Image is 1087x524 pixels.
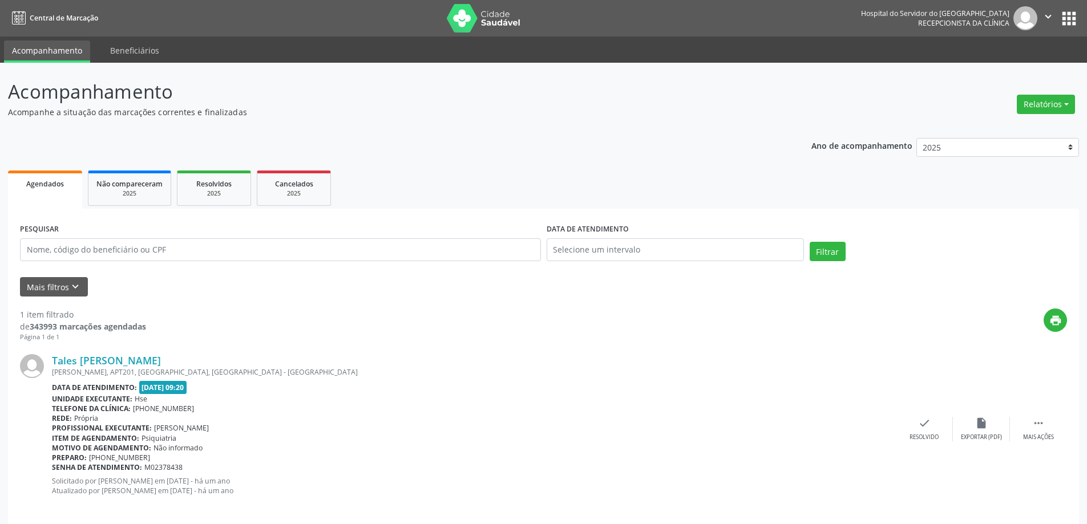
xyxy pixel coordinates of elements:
span: [PHONE_NUMBER] [133,404,194,413]
span: Agendados [26,179,64,189]
i: check [918,417,931,429]
strong: 343993 marcações agendadas [30,321,146,332]
div: [PERSON_NAME], APT201, [GEOGRAPHIC_DATA], [GEOGRAPHIC_DATA] - [GEOGRAPHIC_DATA] [52,367,896,377]
img: img [1013,6,1037,30]
a: Central de Marcação [8,9,98,27]
b: Profissional executante: [52,423,152,433]
b: Telefone da clínica: [52,404,131,413]
div: Resolvido [910,433,939,441]
i: insert_drive_file [975,417,988,429]
span: M02378438 [144,462,183,472]
p: Acompanhe a situação das marcações correntes e finalizadas [8,106,758,118]
span: Não compareceram [96,179,163,189]
b: Motivo de agendamento: [52,443,151,453]
b: Preparo: [52,453,87,462]
input: Selecione um intervalo [547,238,804,261]
span: Cancelados [275,179,313,189]
div: 2025 [96,189,163,198]
b: Rede: [52,413,72,423]
div: de [20,320,146,332]
label: DATA DE ATENDIMENTO [547,221,629,238]
i:  [1032,417,1045,429]
button: Mais filtroskeyboard_arrow_down [20,277,88,297]
button: apps [1059,9,1079,29]
i: print [1049,314,1062,327]
span: Não informado [153,443,203,453]
a: Tales [PERSON_NAME] [52,354,161,367]
p: Solicitado por [PERSON_NAME] em [DATE] - há um ano Atualizado por [PERSON_NAME] em [DATE] - há um... [52,476,896,495]
span: Recepcionista da clínica [918,18,1009,28]
button: Filtrar [810,242,846,261]
span: [PERSON_NAME] [154,423,209,433]
span: Psiquiatria [142,433,176,443]
span: [PHONE_NUMBER] [89,453,150,462]
p: Acompanhamento [8,78,758,106]
input: Nome, código do beneficiário ou CPF [20,238,541,261]
i:  [1042,10,1054,23]
span: Hse [135,394,147,404]
label: PESQUISAR [20,221,59,238]
b: Item de agendamento: [52,433,139,443]
b: Senha de atendimento: [52,462,142,472]
b: Data de atendimento: [52,383,137,392]
button: print [1044,308,1067,332]
div: Exportar (PDF) [961,433,1002,441]
button: Relatórios [1017,95,1075,114]
div: 2025 [265,189,322,198]
span: Própria [74,413,98,423]
div: 1 item filtrado [20,308,146,320]
div: Hospital do Servidor do [GEOGRAPHIC_DATA] [861,9,1009,18]
div: Página 1 de 1 [20,332,146,342]
span: Resolvidos [196,179,232,189]
div: Mais ações [1023,433,1054,441]
i: keyboard_arrow_down [69,281,82,293]
a: Acompanhamento [4,40,90,63]
span: Central de Marcação [30,13,98,23]
a: Beneficiários [102,40,167,60]
span: [DATE] 09:20 [139,381,187,394]
b: Unidade executante: [52,394,132,404]
img: img [20,354,44,378]
button:  [1037,6,1059,30]
p: Ano de acompanhamento [811,138,912,152]
div: 2025 [185,189,243,198]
